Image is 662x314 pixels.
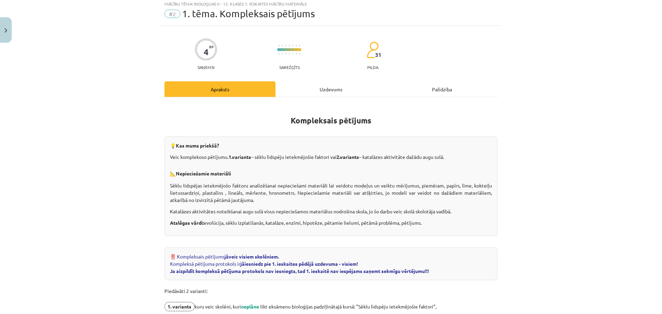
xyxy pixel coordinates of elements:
div: Mācību tēma: Bioloģijas ii - 12. klases 1. ieskaites mācību materiāls [164,1,498,6]
span: XP [209,45,213,49]
div: Apraksts [164,81,275,97]
p: evolūcija, sēklu izplatīšanās, katalāze, enzīmi, hipotēze, pētamie lielumi, pētāmā problēma, pētī... [170,219,492,226]
img: icon-short-line-57e1e144782c952c97e751825c79c345078a6d821885a25fce030b3d8c18986b.svg [299,53,300,54]
div: 4 [204,47,209,57]
img: icon-close-lesson-0947bae3869378f0d4975bcd49f059093ad1ed9edebbc8119c70593378902aed.svg [4,28,7,33]
img: icon-short-line-57e1e144782c952c97e751825c79c345078a6d821885a25fce030b3d8c18986b.svg [289,53,290,54]
span: 1. variants [164,302,194,311]
div: Uzdevums [275,81,387,97]
p: Veic komplekoso pētījumu. – sēklu lidspēju ietekmējošie faktori vai – katalāzes aktivitāte dažādu... [170,153,492,161]
strong: Nepieciešamie materiāli [176,170,231,176]
strong: Kompleksais pētījums [291,115,371,125]
strong: 2.variants [337,154,359,160]
b: ‼️ [170,253,177,260]
img: students-c634bb4e5e11cddfef0936a35e636f08e4e9abd3cc4e673bd6f9a4125e45ecb1.svg [367,41,379,59]
p: Sēklu lidspējas ietekmējošo faktoru analizēšanai nepieciešami materiāli lai veidotu modeļus un ve... [170,182,492,204]
b: jāveic visiem skolēniem. [224,253,279,260]
strong: 1.variants [229,154,251,160]
span: #2 [164,10,180,18]
img: icon-short-line-57e1e144782c952c97e751825c79c345078a6d821885a25fce030b3d8c18986b.svg [282,53,283,54]
strong: Kas mums priekšā? [176,142,219,149]
p: Katalāzes aktivitātes noteikšanai augu sulā visus nepieciešamos materiālus nodrošina skola, jo šo... [170,208,492,215]
strong: Atslēgas vārdi: [170,220,204,226]
img: icon-short-line-57e1e144782c952c97e751825c79c345078a6d821885a25fce030b3d8c18986b.svg [292,53,293,54]
p: 📐 [170,165,492,178]
img: icon-short-line-57e1e144782c952c97e751825c79c345078a6d821885a25fce030b3d8c18986b.svg [296,53,297,54]
img: icon-short-line-57e1e144782c952c97e751825c79c345078a6d821885a25fce030b3d8c18986b.svg [292,45,293,47]
span: Kompleksais pētījums Kompleksā pētījuma protokols ir [170,253,429,274]
b: jāiesniedz pie 1. ieskaites pēdējā uzdevuma - visiem! Ja aizpildīt kompleksā pētījuma protokols n... [170,261,429,274]
span: 31 [375,52,381,58]
img: icon-short-line-57e1e144782c952c97e751825c79c345078a6d821885a25fce030b3d8c18986b.svg [299,45,300,47]
p: 💡 [170,142,492,149]
p: Sarežģīts [279,65,300,70]
img: icon-short-line-57e1e144782c952c97e751825c79c345078a6d821885a25fce030b3d8c18986b.svg [296,45,297,47]
div: Palīdzība [387,81,498,97]
span: neplāno [241,303,259,310]
img: icon-short-line-57e1e144782c952c97e751825c79c345078a6d821885a25fce030b3d8c18986b.svg [289,45,290,47]
span: 1. tēma. Kompleksais pētījums [182,8,315,19]
img: icon-short-line-57e1e144782c952c97e751825c79c345078a6d821885a25fce030b3d8c18986b.svg [282,45,283,47]
p: pilda [367,65,378,70]
p: Saņemsi [195,65,217,70]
